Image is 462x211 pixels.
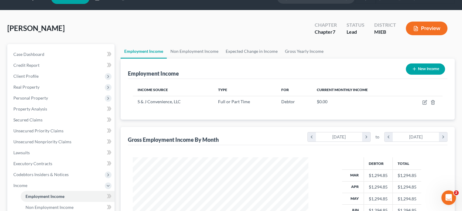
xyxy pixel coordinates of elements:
[369,196,388,202] div: $1,294.85
[317,99,327,104] span: $0.00
[281,44,327,59] a: Gross Yearly Income
[315,22,337,29] div: Chapter
[222,44,281,59] a: Expected Change in Income
[393,132,439,141] div: [DATE]
[26,194,64,199] span: Employment Income
[281,87,289,92] span: For
[128,136,219,143] div: Gross Employment Income By Month
[439,132,447,141] i: chevron_right
[128,70,179,77] div: Employment Income
[347,29,364,36] div: Lead
[9,104,115,114] a: Property Analysis
[392,157,421,169] th: Total
[369,184,388,190] div: $1,294.85
[13,128,63,133] span: Unsecured Priority Claims
[26,205,74,210] span: Non Employment Income
[406,63,445,75] button: New Income
[218,87,227,92] span: Type
[13,150,30,155] span: Lawsuits
[9,125,115,136] a: Unsecured Priority Claims
[13,73,39,79] span: Client Profile
[385,132,393,141] i: chevron_left
[9,147,115,158] a: Lawsuits
[364,157,392,169] th: Debtor
[121,44,167,59] a: Employment Income
[13,172,69,177] span: Codebtors Insiders & Notices
[441,190,456,205] iframe: Intercom live chat
[13,106,47,111] span: Property Analysis
[9,114,115,125] a: Secured Claims
[13,63,39,68] span: Credit Report
[218,99,250,104] span: Full or Part Time
[375,134,379,140] span: to
[406,22,447,35] button: Preview
[13,117,43,122] span: Secured Claims
[13,84,39,90] span: Real Property
[317,87,368,92] span: Current Monthly Income
[9,136,115,147] a: Unsecured Nonpriority Claims
[308,132,316,141] i: chevron_left
[138,99,181,104] span: S & J Convenience, LLC
[342,170,364,181] th: Mar
[392,170,421,181] td: $1,294.85
[362,132,370,141] i: chevron_right
[13,161,52,166] span: Executory Contracts
[9,158,115,169] a: Executory Contracts
[7,24,65,32] span: [PERSON_NAME]
[13,95,48,100] span: Personal Property
[21,191,115,202] a: Employment Income
[281,99,295,104] span: Debtor
[374,22,396,29] div: District
[13,183,27,188] span: Income
[454,190,459,195] span: 2
[392,181,421,193] td: $1,294.85
[9,49,115,60] a: Case Dashboard
[13,52,44,57] span: Case Dashboard
[316,132,362,141] div: [DATE]
[315,29,337,36] div: Chapter
[333,29,335,35] span: 7
[342,181,364,193] th: Apr
[13,139,71,144] span: Unsecured Nonpriority Claims
[9,60,115,71] a: Credit Report
[392,193,421,204] td: $1,294.85
[374,29,396,36] div: MIEB
[347,22,364,29] div: Status
[342,193,364,204] th: May
[369,172,388,179] div: $1,294.85
[167,44,222,59] a: Non Employment Income
[138,87,168,92] span: Income Source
